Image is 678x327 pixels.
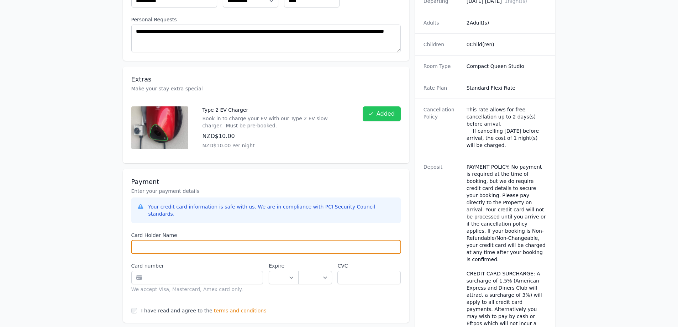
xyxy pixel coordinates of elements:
dd: Standard Flexi Rate [467,84,547,91]
label: . [298,262,332,269]
img: Type 2 EV Charger [131,106,188,149]
dd: 0 Child(ren) [467,41,547,48]
span: Added [377,110,395,118]
dt: Children [424,41,461,48]
p: Book in to charge your EV with our Type 2 EV slow charger. Must be pre-booked. [203,115,348,129]
label: Personal Requests [131,16,401,23]
dt: Rate Plan [424,84,461,91]
label: Expire [269,262,298,269]
dt: Adults [424,19,461,26]
h3: Extras [131,75,401,84]
div: This rate allows for free cancellation up to 2 days(s) before arrival. If cancelling [DATE] befor... [467,106,547,149]
dd: Compact Queen Studio [467,63,547,70]
dd: 2 Adult(s) [467,19,547,26]
p: NZD$10.00 Per night [203,142,348,149]
p: Type 2 EV Charger [203,106,348,114]
label: Card Holder Name [131,232,401,239]
p: Make your stay extra special [131,85,401,92]
button: Added [363,106,401,121]
div: Your credit card information is safe with us. We are in compliance with PCI Security Council stan... [148,203,395,217]
p: NZD$10.00 [203,132,348,141]
dt: Cancellation Policy [424,106,461,149]
label: Card number [131,262,263,269]
span: terms and conditions [214,307,267,314]
label: I have read and agree to the [141,308,212,313]
p: Enter your payment details [131,188,401,195]
label: CVC [337,262,400,269]
div: We accept Visa, Mastercard, Amex card only. [131,286,263,293]
dt: Room Type [424,63,461,70]
h3: Payment [131,178,401,186]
